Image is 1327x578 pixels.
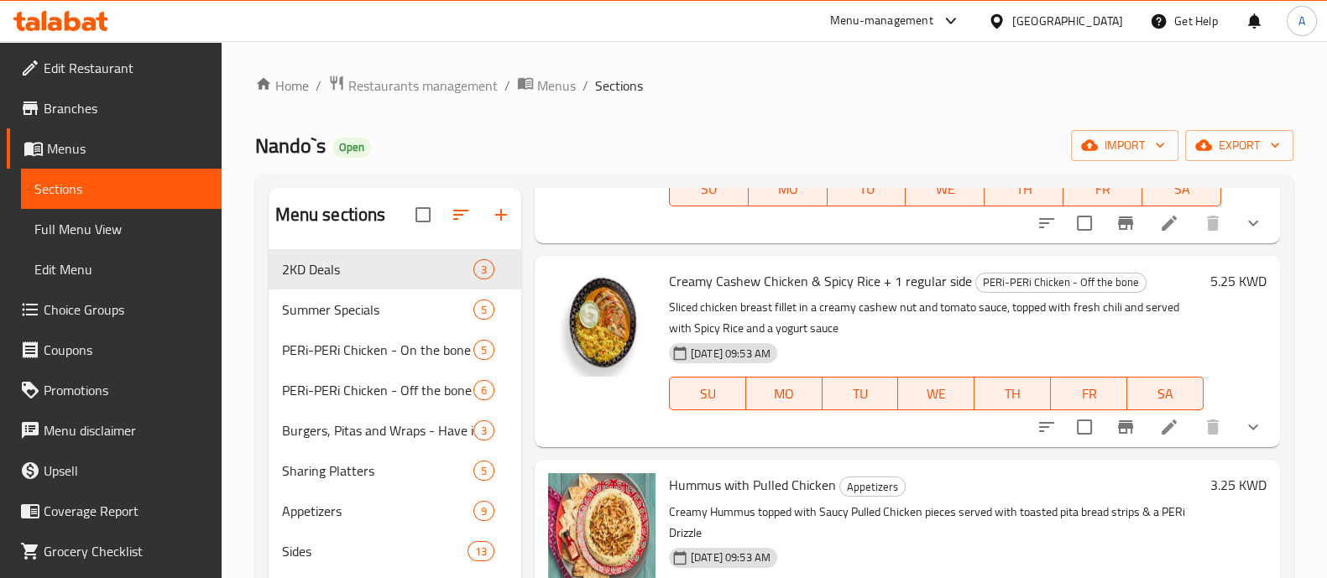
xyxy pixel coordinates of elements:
span: PERi-PERi Chicken - On the bone [282,340,473,360]
button: SA [1142,173,1221,206]
span: Select to update [1067,409,1102,445]
div: Sharing Platters [282,461,473,481]
a: Upsell [7,450,222,491]
span: Sort sections [441,195,481,235]
span: Upsell [44,461,208,481]
span: 2KD Deals [282,259,473,279]
span: Select all sections [405,197,441,232]
span: Menu disclaimer [44,420,208,440]
li: / [583,76,588,96]
button: delete [1193,203,1233,243]
button: SU [669,173,749,206]
span: PERi-PERi Chicken - Off the bone [976,273,1146,292]
a: Branches [7,88,222,128]
span: Creamy Cashew Chicken & Spicy Rice + 1 regular side [669,268,972,294]
a: Sections [21,169,222,209]
button: Branch-specific-item [1105,203,1146,243]
span: PERi-PERi Chicken - Off the bone [282,380,473,400]
a: Restaurants management [328,75,498,96]
span: TH [981,382,1044,406]
span: Appetizers [282,501,473,521]
span: Promotions [44,380,208,400]
div: PERi-PERi Chicken - Off the bone [975,273,1147,293]
span: 13 [468,544,494,560]
div: items [468,541,494,561]
span: Open [332,140,371,154]
div: items [473,461,494,481]
span: SA [1134,382,1197,406]
span: FR [1058,382,1121,406]
a: Choice Groups [7,289,222,330]
a: Edit Restaurant [7,48,222,88]
a: Menus [7,128,222,169]
span: Sides [282,541,468,561]
h6: 5.25 KWD [1210,269,1267,293]
div: Sharing Platters5 [269,450,521,491]
span: MO [753,382,816,406]
li: / [504,76,510,96]
a: Coverage Report [7,491,222,531]
span: MO [755,177,821,201]
a: Edit menu item [1159,213,1179,233]
a: Grocery Checklist [7,531,222,571]
span: Summer Specials [282,299,473,320]
span: TH [991,177,1057,201]
button: import [1071,130,1178,161]
span: import [1084,135,1165,156]
span: Sections [595,76,643,96]
button: show more [1233,203,1273,243]
span: Full Menu View [34,219,208,239]
button: MO [749,173,828,206]
span: Grocery Checklist [44,541,208,561]
span: 9 [474,503,494,519]
a: Promotions [7,370,222,410]
span: Nando`s [255,127,326,164]
h2: Menu sections [275,202,386,227]
div: items [473,380,494,400]
span: 5 [474,302,494,318]
span: Edit Restaurant [44,58,208,78]
button: TU [828,173,906,206]
a: Home [255,76,309,96]
div: items [473,420,494,440]
div: Burgers, Pitas and Wraps - Have it our way3 [269,410,521,450]
span: 5 [474,463,494,479]
p: Sliced chicken breast fillet in a creamy cashew nut and tomato sauce, topped with fresh chili and... [669,297,1204,339]
div: items [473,299,494,320]
span: TU [829,382,892,406]
p: Creamy Hummus topped with Saucy Pulled Chicken pieces served with toasted pita bread strips & a P... [669,502,1204,544]
a: Coupons [7,330,222,370]
span: Coverage Report [44,501,208,521]
span: FR [1070,177,1136,201]
div: Appetizers [839,476,906,497]
button: show more [1233,407,1273,447]
span: SA [1149,177,1215,201]
div: items [473,501,494,521]
span: Choice Groups [44,299,208,320]
span: 5 [474,342,494,358]
button: MO [746,377,823,410]
span: Select to update [1067,206,1102,241]
img: Creamy Cashew Chicken & Spicy Rice + 1 regular side [548,269,656,377]
span: Hummus with Pulled Chicken [669,472,836,497]
span: SU [677,177,742,201]
nav: breadcrumb [255,75,1293,96]
button: sort-choices [1027,407,1067,447]
button: SA [1127,377,1204,410]
div: Summer Specials5 [269,289,521,330]
button: export [1185,130,1293,161]
span: [DATE] 09:53 AM [684,346,777,362]
div: PERi-PERi Chicken - On the bone5 [269,330,521,370]
div: Open [332,138,371,158]
span: 3 [474,262,494,278]
button: WE [906,173,985,206]
button: SU [669,377,746,410]
div: Sides13 [269,531,521,571]
button: sort-choices [1027,203,1067,243]
button: Branch-specific-item [1105,407,1146,447]
span: Burgers, Pitas and Wraps - Have it our way [282,420,473,440]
